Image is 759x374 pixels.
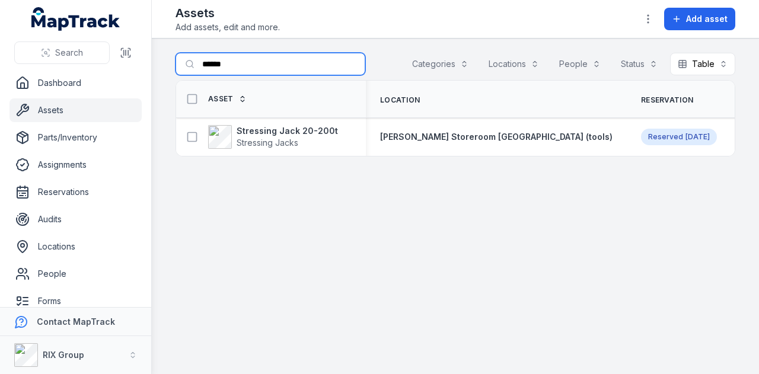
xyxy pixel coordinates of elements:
button: Search [14,41,110,64]
span: Search [55,47,83,59]
a: Locations [9,235,142,258]
a: Assets [9,98,142,122]
button: Table [670,53,735,75]
span: Add assets, edit and more. [176,21,280,33]
button: Add asset [664,8,735,30]
a: Stressing Jack 20-200tStressing Jacks [208,125,338,149]
span: Reservation [641,95,693,105]
a: Forms [9,289,142,313]
span: Asset [208,94,234,104]
button: People [551,53,608,75]
button: Status [613,53,665,75]
button: Locations [481,53,547,75]
time: 29/09/2025, 12:00:00 am [685,132,710,142]
a: Audits [9,207,142,231]
span: Stressing Jacks [237,138,298,148]
strong: RIX Group [43,350,84,360]
span: [DATE] [685,132,710,141]
h2: Assets [176,5,280,21]
div: Reserved [641,129,717,145]
strong: Contact MapTrack [37,317,115,327]
strong: Stressing Jack 20-200t [237,125,338,137]
a: MapTrack [31,7,120,31]
span: Location [380,95,420,105]
a: Asset [208,94,247,104]
a: Dashboard [9,71,142,95]
span: [PERSON_NAME] Storeroom [GEOGRAPHIC_DATA] (tools) [380,132,613,142]
a: Parts/Inventory [9,126,142,149]
a: Reserved[DATE] [641,129,717,145]
span: Add asset [686,13,728,25]
a: Assignments [9,153,142,177]
a: People [9,262,142,286]
a: [PERSON_NAME] Storeroom [GEOGRAPHIC_DATA] (tools) [380,131,613,143]
a: Reservations [9,180,142,204]
button: Categories [404,53,476,75]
